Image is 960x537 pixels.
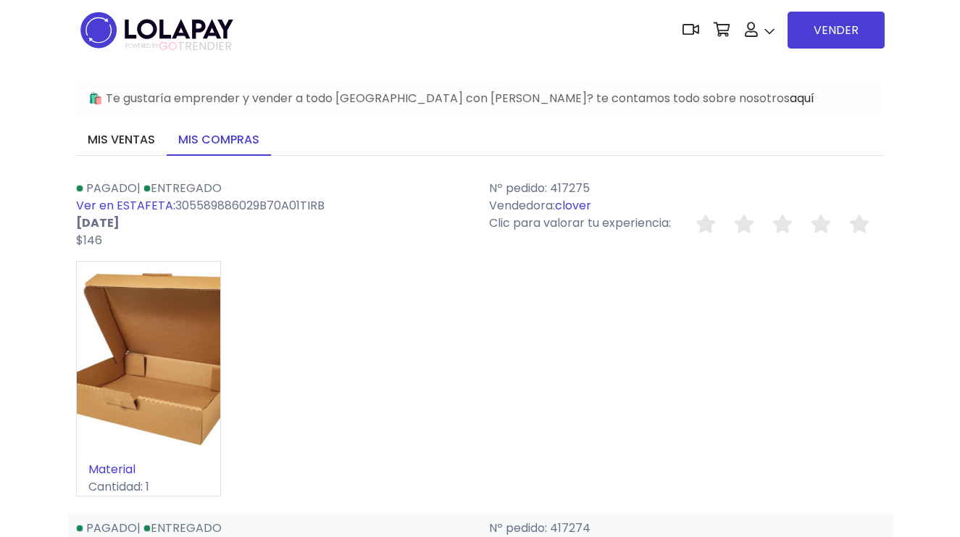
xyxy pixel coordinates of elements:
a: Entregado [143,520,222,536]
p: Vendedora: [489,197,885,215]
p: Cantidad: 1 [77,478,220,496]
a: Ver en ESTAFETA: [76,197,175,214]
span: $146 [76,232,102,249]
div: | 305589886029B70A01TIRB [67,180,480,249]
span: Pagado [86,180,137,196]
span: Clic para valorar tu experiencia: [489,215,671,231]
img: logo [76,7,238,53]
a: Entregado [143,180,222,196]
p: Nº pedido: 417274 [489,520,885,537]
span: TRENDIER [125,40,232,53]
a: Mis ventas [76,125,167,156]
img: small_1718314592061.jpeg [77,262,220,461]
a: aquí [790,90,814,107]
a: VENDER [788,12,885,49]
span: GO [159,38,178,54]
span: POWERED BY [125,42,159,50]
p: Nº pedido: 417275 [489,180,885,197]
span: 🛍️ Te gustaría emprender y vender a todo [GEOGRAPHIC_DATA] con [PERSON_NAME]? te contamos todo so... [88,90,814,107]
span: Pagado [86,520,137,536]
a: clover [555,197,591,214]
a: Material [88,461,135,478]
a: Mis compras [167,125,271,156]
p: [DATE] [76,215,472,232]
